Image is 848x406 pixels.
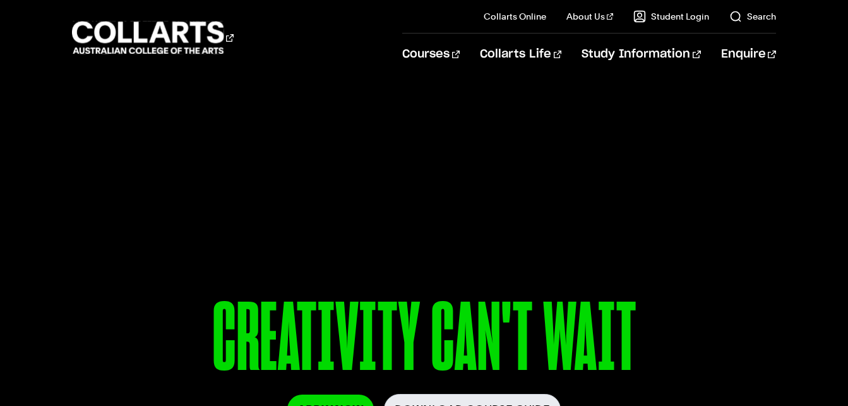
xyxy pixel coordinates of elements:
a: Enquire [721,34,776,75]
div: Go to homepage [72,20,234,56]
a: Collarts Online [484,10,546,23]
a: Study Information [582,34,700,75]
a: About Us [566,10,613,23]
a: Student Login [633,10,709,23]
a: Search [729,10,776,23]
a: Collarts Life [480,34,561,75]
p: CREATIVITY CAN'T WAIT [72,290,776,394]
a: Courses [402,34,460,75]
